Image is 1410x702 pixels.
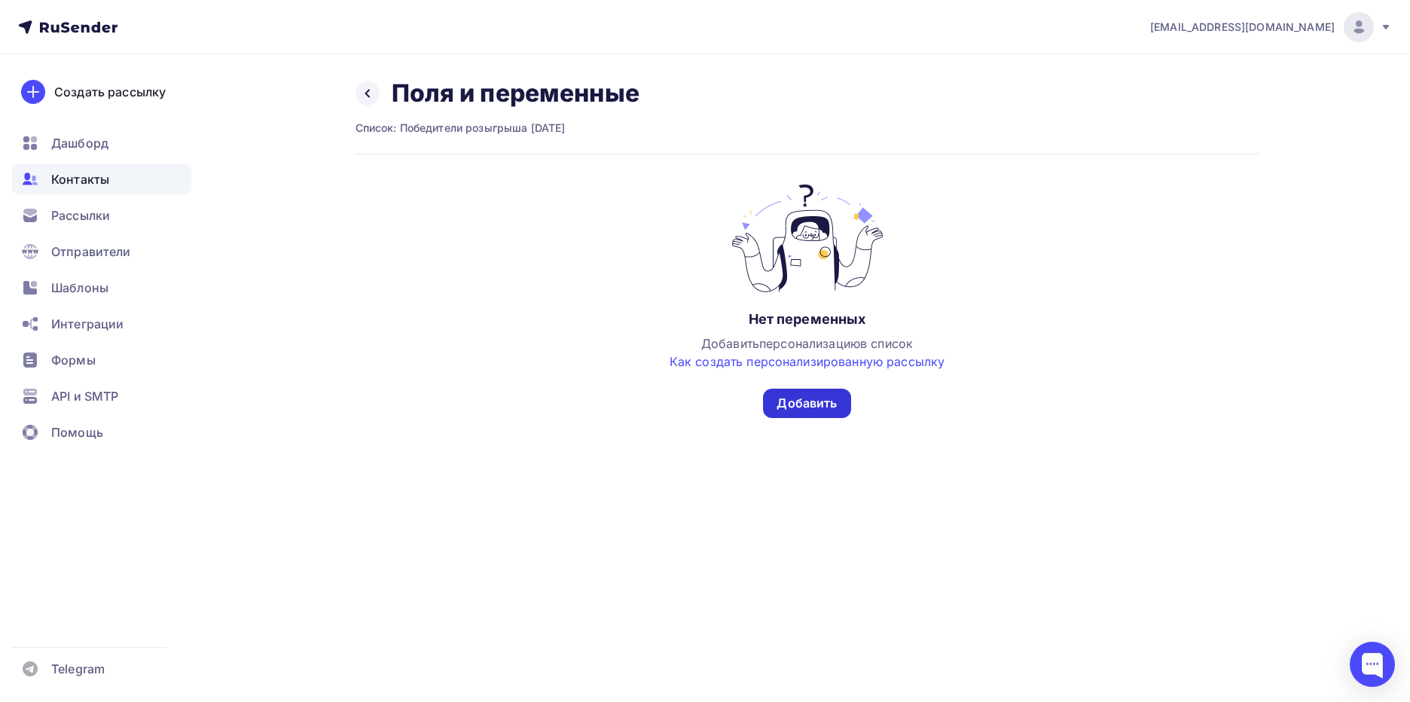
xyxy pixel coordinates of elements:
span: API и SMTP [51,387,118,405]
a: Отправители [12,237,191,267]
div: Добавить [777,395,837,412]
span: Нет переменных [749,310,866,328]
div: Создать рассылку [54,83,166,101]
div: Список: Победители розыгрыша [DATE] [356,121,566,136]
a: Формы [12,345,191,375]
span: [EMAIL_ADDRESS][DOMAIN_NAME] [1150,20,1335,35]
a: Контакты [12,164,191,194]
span: Telegram [51,660,105,678]
span: Формы [51,351,96,369]
a: Дашборд [12,128,191,158]
span: Рассылки [51,206,110,224]
a: персонализацию [759,336,860,351]
div: Добавить в список [670,334,945,371]
span: Шаблоны [51,279,108,297]
a: [EMAIL_ADDRESS][DOMAIN_NAME] [1150,12,1392,42]
span: Интеграции [51,315,124,333]
img: not-found [732,185,883,292]
a: Шаблоны [12,273,191,303]
span: Отправители [51,243,131,261]
span: Контакты [51,170,109,188]
h2: Поля и переменные [392,78,639,108]
a: Как создать персонализированную рассылку [670,354,945,369]
a: Рассылки [12,200,191,230]
span: Дашборд [51,134,108,152]
span: Помощь [51,423,103,441]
